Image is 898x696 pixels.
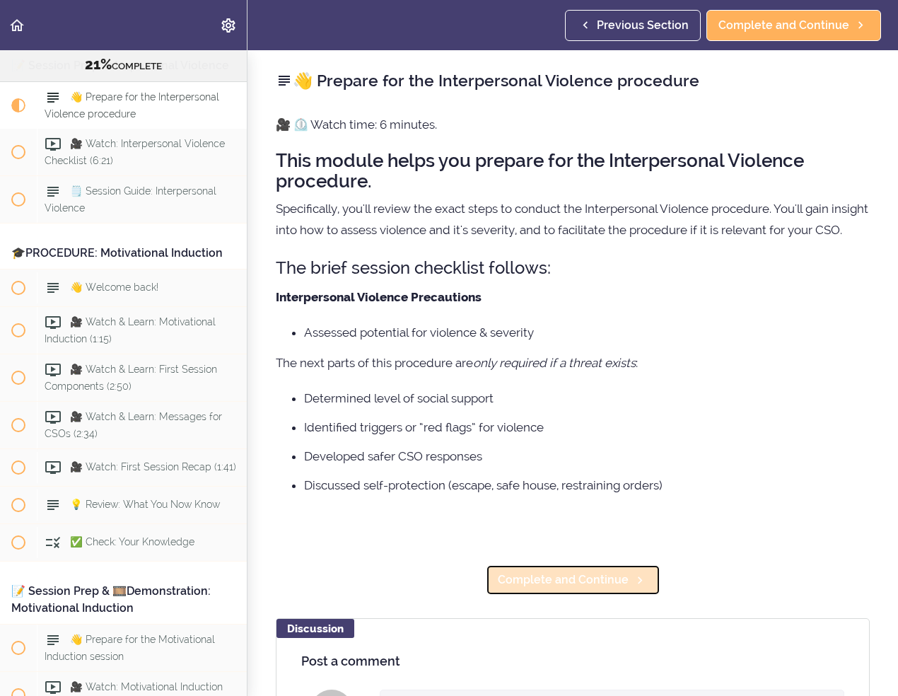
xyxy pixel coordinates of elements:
[486,564,660,596] a: Complete and Continue
[70,461,236,472] span: 🎥 Watch: First Session Recap (1:41)
[276,114,870,135] p: 🎥 ⏲️ Watch time: 6 minutes.
[706,10,881,41] a: Complete and Continue
[276,151,870,191] h2: This module helps you prepare for the Interpersonal Violence procedure.
[565,10,701,41] a: Previous Section
[498,572,629,588] span: Complete and Continue
[473,356,636,370] em: only required if a threat exists
[304,389,870,407] li: Determined level of social support
[45,364,217,391] span: 🎥 Watch & Learn: First Session Components (2:50)
[276,290,482,304] strong: Interpersonal Violence Precautions
[8,17,25,34] svg: Back to course curriculum
[18,56,229,74] div: COMPLETE
[45,316,216,344] span: 🎥 Watch & Learn: Motivational Induction (1:15)
[276,198,870,240] p: Specifically, you'll review the exact steps to conduct the Interpersonal Violence procedure. You'...
[304,323,870,342] li: Assessed potential for violence & severity
[70,499,220,510] span: 💡 Review: What You Now Know
[70,282,158,293] span: 👋 Welcome back!
[276,619,354,638] div: Discussion
[304,476,870,494] li: Discussed self-protection (escape, safe house, restraining orders)
[45,411,222,439] span: 🎥 Watch & Learn: Messages for CSOs (2:34)
[45,634,215,661] span: 👋 Prepare for the Motivational Induction session
[45,91,219,119] span: 👋 Prepare for the Interpersonal Violence procedure
[304,418,870,436] li: Identified triggers or “red flags” for violence
[220,17,237,34] svg: Settings Menu
[85,56,112,73] span: 21%
[276,256,870,279] h3: The brief session checklist follows:
[718,17,849,34] span: Complete and Continue
[45,185,216,213] span: 🗒️ Session Guide: Interpersonal Violence
[70,536,194,547] span: ✅ Check: Your Knowledge
[301,654,844,668] h4: Post a comment
[276,352,870,373] p: The next parts of this procedure are :
[304,447,870,465] li: Developed safer CSO responses
[276,69,870,93] h2: 👋 Prepare for the Interpersonal Violence procedure
[45,138,225,166] span: 🎥 Watch: Interpersonal Violence Checklist (6:21)
[597,17,689,34] span: Previous Section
